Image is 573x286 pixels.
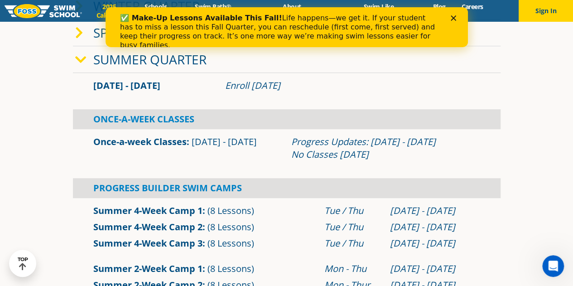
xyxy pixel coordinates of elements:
[93,24,197,41] a: Spring Quarter
[18,257,28,271] div: TOP
[251,2,332,19] a: About [PERSON_NAME]
[82,2,137,19] a: 2025 Calendar
[324,204,381,217] div: Tue / Thu
[390,237,480,250] div: [DATE] - [DATE]
[93,79,160,92] span: [DATE] - [DATE]
[5,4,82,18] img: FOSS Swim School Logo
[425,2,453,11] a: Blog
[93,237,202,249] a: Summer 4-Week Camp 3
[73,109,501,129] div: Once-A-Week Classes
[93,51,207,68] a: Summer Quarter
[390,204,480,217] div: [DATE] - [DATE]
[324,221,381,233] div: Tue / Thu
[137,2,175,11] a: Schools
[106,7,468,47] iframe: Intercom live chat banner
[93,221,202,233] a: Summer 4-Week Camp 2
[93,136,187,148] a: Once-a-week Classes
[207,221,254,233] span: (8 Lessons)
[345,8,354,14] div: Close
[14,6,333,43] div: Life happens—we get it. If your student has to miss a lesson this Fall Quarter, you can reschedul...
[390,262,480,275] div: [DATE] - [DATE]
[14,6,177,15] b: ✅ Make-Up Lessons Available This Fall!
[93,204,202,217] a: Summer 4-Week Camp 1
[207,237,254,249] span: (8 Lessons)
[291,136,480,161] div: Progress Updates: [DATE] - [DATE] No Classes [DATE]
[225,79,480,92] div: Enroll [DATE]
[192,136,257,148] span: [DATE] - [DATE]
[175,2,251,19] a: Swim Path® Program
[207,204,254,217] span: (8 Lessons)
[332,2,425,19] a: Swim Like [PERSON_NAME]
[542,255,564,277] iframe: Intercom live chat
[93,262,202,275] a: Summer 2-Week Camp 1
[390,221,480,233] div: [DATE] - [DATE]
[207,262,254,275] span: (8 Lessons)
[324,262,381,275] div: Mon - Thu
[73,178,501,198] div: Progress Builder Swim Camps
[453,2,491,11] a: Careers
[324,237,381,250] div: Tue / Thu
